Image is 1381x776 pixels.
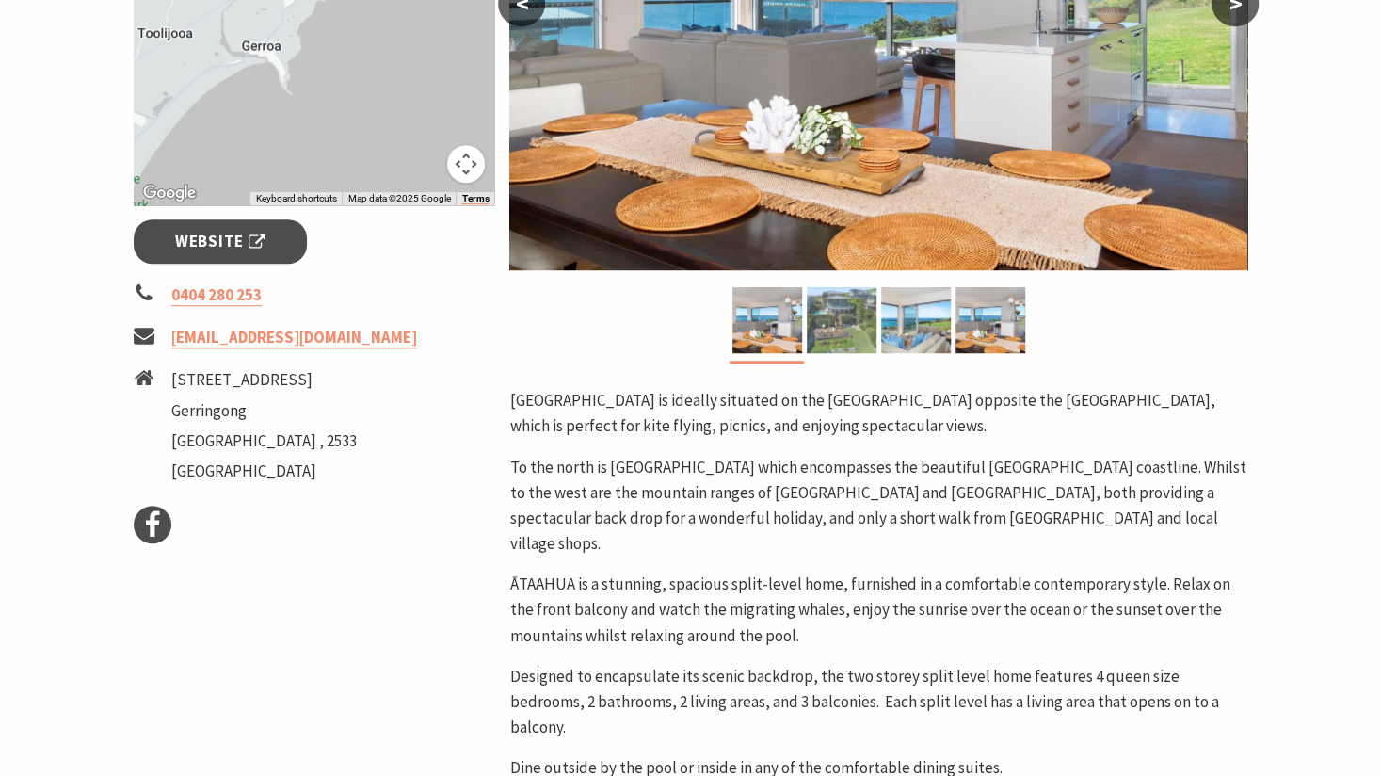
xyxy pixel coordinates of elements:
[461,193,489,204] a: Terms (opens in new tab)
[509,572,1247,649] p: ĀTAAHUA is a stunning, spacious split-level home, furnished in a comfortable contemporary style. ...
[134,219,308,264] a: Website
[171,459,357,484] li: [GEOGRAPHIC_DATA]
[447,145,485,183] button: Map camera controls
[509,388,1247,439] p: [GEOGRAPHIC_DATA] is ideally situated on the [GEOGRAPHIC_DATA] opposite the [GEOGRAPHIC_DATA], wh...
[509,455,1247,558] p: To the north is [GEOGRAPHIC_DATA] which encompasses the beautiful [GEOGRAPHIC_DATA] coastline. Wh...
[255,192,336,205] button: Keyboard shortcuts
[138,181,201,205] img: Google
[171,398,357,424] li: Gerringong
[171,327,417,348] a: [EMAIL_ADDRESS][DOMAIN_NAME]
[347,193,450,203] span: Map data ©2025 Google
[175,229,265,254] span: Website
[171,284,262,306] a: 0404 280 253
[171,367,357,393] li: [STREET_ADDRESS]
[138,181,201,205] a: Open this area in Google Maps (opens a new window)
[509,664,1247,741] p: Designed to encapsulate its scenic backdrop, the two storey split level home features 4 queen siz...
[171,428,357,454] li: [GEOGRAPHIC_DATA] , 2533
